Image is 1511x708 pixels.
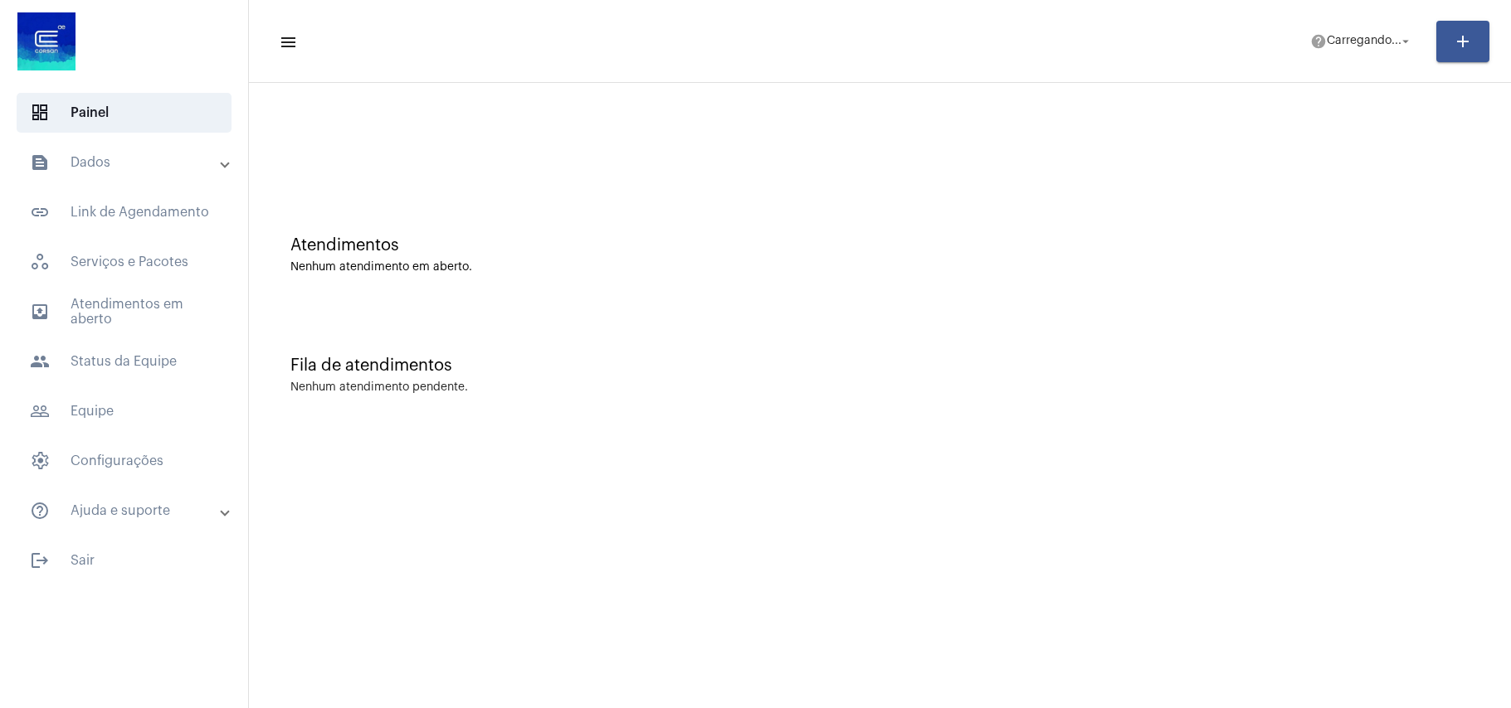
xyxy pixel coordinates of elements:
[30,252,50,272] span: sidenav icon
[290,261,1470,274] div: Nenhum atendimento em aberto.
[290,236,1470,255] div: Atendimentos
[30,153,50,172] mat-icon: sidenav icon
[30,550,50,570] mat-icon: sidenav icon
[17,541,232,580] span: Sair
[10,143,248,182] mat-expansion-panel-header: sidenav iconDados
[17,342,232,381] span: Status da Equipe
[30,352,50,371] mat-icon: sidenav icon
[30,153,222,172] mat-panel-title: Dados
[30,501,50,521] mat-icon: sidenav icon
[290,356,1470,375] div: Fila de atendimentos
[279,32,295,52] mat-icon: sidenav icon
[17,192,232,232] span: Link de Agendamento
[1327,36,1401,47] span: Carregando...
[290,381,468,394] div: Nenhum atendimento pendente.
[30,202,50,222] mat-icon: sidenav icon
[1398,34,1413,49] mat-icon: arrow_drop_down
[1300,25,1423,58] button: Carregando...
[13,8,80,75] img: d4669ae0-8c07-2337-4f67-34b0df7f5ae4.jpeg
[17,242,232,282] span: Serviços e Pacotes
[10,491,248,531] mat-expansion-panel-header: sidenav iconAjuda e suporte
[1453,32,1473,51] mat-icon: add
[30,401,50,421] mat-icon: sidenav icon
[17,292,232,332] span: Atendimentos em aberto
[17,441,232,481] span: Configurações
[30,451,50,471] span: sidenav icon
[30,302,50,322] mat-icon: sidenav icon
[30,103,50,123] span: sidenav icon
[1310,33,1327,50] mat-icon: help
[17,391,232,431] span: Equipe
[17,93,232,133] span: Painel
[30,501,222,521] mat-panel-title: Ajuda e suporte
